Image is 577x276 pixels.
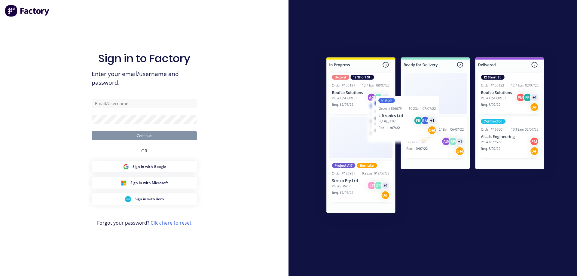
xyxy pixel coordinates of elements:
[125,196,131,202] img: Xero Sign in
[92,70,197,87] span: Enter your email/username and password.
[133,164,166,169] span: Sign in with Google
[313,45,557,227] img: Sign in
[135,196,164,202] span: Sign in with Xero
[97,219,191,226] span: Forgot your password?
[92,161,197,172] button: Google Sign inSign in with Google
[121,180,127,186] img: Microsoft Sign in
[141,140,147,161] div: OR
[92,193,197,205] button: Xero Sign inSign in with Xero
[123,164,129,170] img: Google Sign in
[92,131,197,140] button: Continue
[92,177,197,189] button: Microsoft Sign inSign in with Microsoft
[151,220,191,226] a: Click here to reset
[130,180,168,186] span: Sign in with Microsoft
[5,5,50,17] img: Factory
[92,99,197,108] input: Email/Username
[98,52,190,65] h1: Sign in to Factory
